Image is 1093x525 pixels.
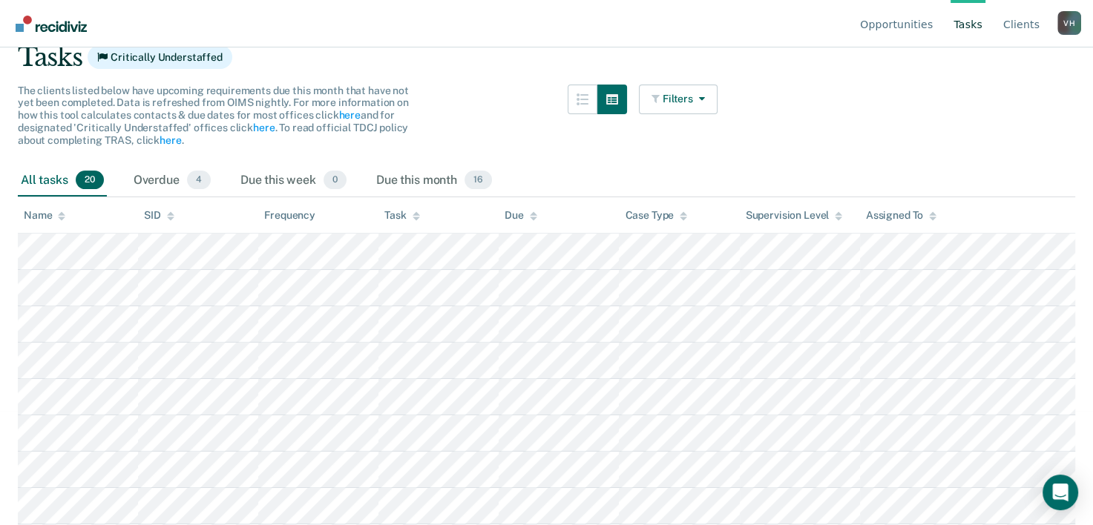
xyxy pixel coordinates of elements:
button: Profile dropdown button [1057,11,1081,35]
div: SID [144,209,174,222]
div: Due this month16 [373,165,495,197]
div: Open Intercom Messenger [1043,475,1078,510]
a: here [253,122,275,133]
button: Filters [639,85,718,114]
div: Due [505,209,537,222]
div: Frequency [264,209,315,222]
img: Recidiviz [16,16,87,32]
div: V H [1057,11,1081,35]
a: here [338,109,360,121]
div: Name [24,209,65,222]
a: here [160,134,181,146]
div: Due this week0 [237,165,349,197]
span: 16 [465,171,492,190]
div: Tasks [18,42,1075,73]
div: Task [384,209,419,222]
div: Supervision Level [746,209,843,222]
div: Overdue4 [131,165,214,197]
span: The clients listed below have upcoming requirements due this month that have not yet been complet... [18,85,409,146]
span: 20 [76,171,104,190]
span: 4 [187,171,211,190]
div: All tasks20 [18,165,107,197]
div: Assigned To [866,209,936,222]
div: Case Type [625,209,687,222]
span: 0 [324,171,347,190]
span: Critically Understaffed [88,45,232,69]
